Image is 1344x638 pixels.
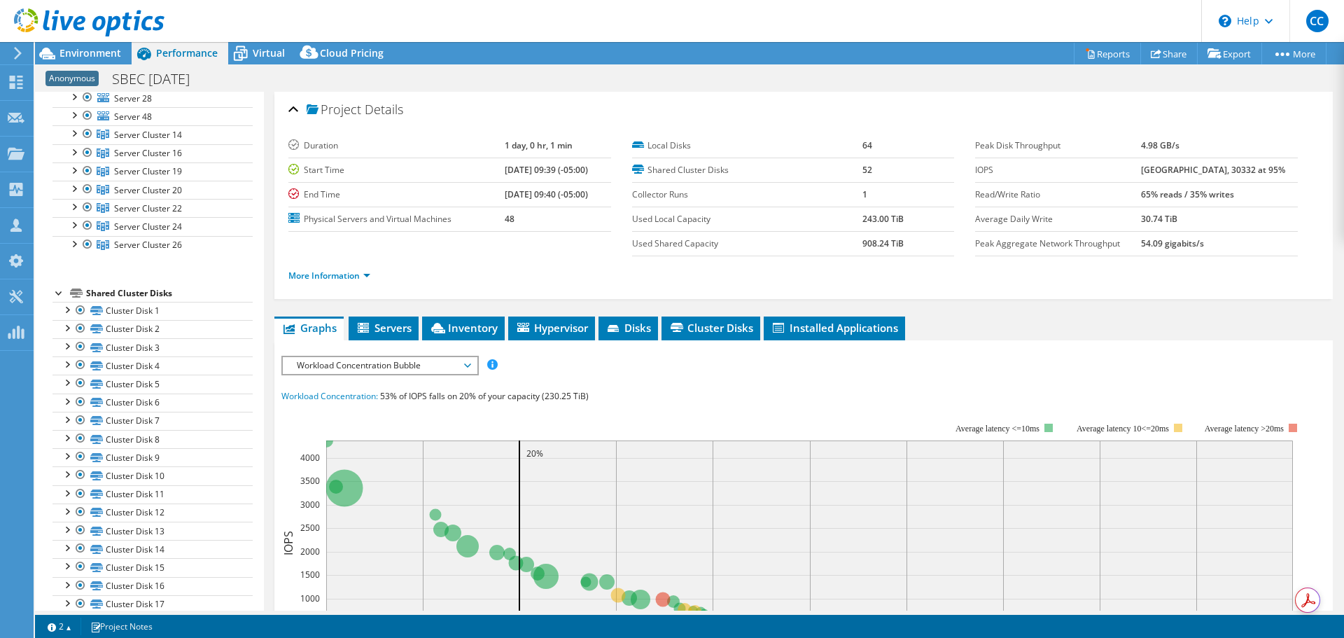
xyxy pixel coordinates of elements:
[52,430,253,448] a: Cluster Disk 8
[52,558,253,576] a: Cluster Disk 15
[505,188,588,200] b: [DATE] 09:40 (-05:00)
[52,162,253,181] a: Server Cluster 19
[52,394,253,412] a: Cluster Disk 6
[281,531,296,555] text: IOPS
[38,618,81,635] a: 2
[52,338,253,356] a: Cluster Disk 3
[288,163,505,177] label: Start Time
[632,212,862,226] label: Used Local Capacity
[86,285,253,302] div: Shared Cluster Disks
[862,188,867,200] b: 1
[52,375,253,393] a: Cluster Disk 5
[52,89,253,107] a: Server 28
[771,321,898,335] span: Installed Applications
[52,595,253,613] a: Cluster Disk 17
[114,111,152,123] span: Server 48
[975,237,1140,251] label: Peak Aggregate Network Throughput
[300,475,320,487] text: 3500
[429,321,498,335] span: Inventory
[52,107,253,125] a: Server 48
[288,188,505,202] label: End Time
[632,139,862,153] label: Local Disks
[300,452,320,464] text: 4000
[114,165,182,177] span: Server Cluster 19
[1074,43,1141,64] a: Reports
[380,390,589,402] span: 53% of IOPS falls on 20% of your capacity (230.25 TiB)
[52,356,253,375] a: Cluster Disk 4
[365,101,403,118] span: Details
[862,237,904,249] b: 908.24 TiB
[290,357,470,374] span: Workload Concentration Bubble
[52,522,253,540] a: Cluster Disk 13
[281,390,378,402] span: Workload Concentration:
[52,236,253,254] a: Server Cluster 26
[975,212,1140,226] label: Average Daily Write
[1261,43,1326,64] a: More
[52,577,253,595] a: Cluster Disk 16
[288,139,505,153] label: Duration
[52,466,253,485] a: Cluster Disk 10
[1205,424,1284,434] text: Average latency >20ms
[300,522,320,534] text: 2500
[114,184,182,196] span: Server Cluster 20
[300,592,320,604] text: 1000
[1141,164,1285,176] b: [GEOGRAPHIC_DATA], 30332 at 95%
[281,321,337,335] span: Graphs
[862,213,904,225] b: 243.00 TiB
[45,71,99,86] span: Anonymous
[52,540,253,558] a: Cluster Disk 14
[106,71,211,87] h1: SBEC [DATE]
[320,46,384,60] span: Cloud Pricing
[1141,188,1234,200] b: 65% reads / 35% writes
[52,485,253,504] a: Cluster Disk 11
[52,125,253,144] a: Server Cluster 14
[52,181,253,199] a: Server Cluster 20
[1140,43,1198,64] a: Share
[300,499,320,511] text: 3000
[975,163,1140,177] label: IOPS
[862,164,872,176] b: 52
[356,321,412,335] span: Servers
[114,202,182,214] span: Server Cluster 22
[1197,43,1262,64] a: Export
[52,144,253,162] a: Server Cluster 16
[300,569,320,581] text: 1500
[1219,15,1231,27] svg: \n
[114,221,182,233] span: Server Cluster 24
[114,147,182,159] span: Server Cluster 16
[114,239,182,251] span: Server Cluster 26
[52,199,253,217] a: Server Cluster 22
[307,103,361,117] span: Project
[605,321,651,335] span: Disks
[52,320,253,338] a: Cluster Disk 2
[52,504,253,522] a: Cluster Disk 12
[52,412,253,430] a: Cluster Disk 7
[52,217,253,235] a: Server Cluster 24
[288,212,505,226] label: Physical Servers and Virtual Machines
[526,448,543,459] text: 20%
[52,448,253,466] a: Cluster Disk 9
[505,213,514,225] b: 48
[114,129,182,141] span: Server Cluster 14
[515,321,588,335] span: Hypervisor
[862,139,872,151] b: 64
[114,92,152,104] span: Server 28
[668,321,753,335] span: Cluster Disks
[505,139,573,151] b: 1 day, 0 hr, 1 min
[505,164,588,176] b: [DATE] 09:39 (-05:00)
[632,188,862,202] label: Collector Runs
[300,546,320,557] text: 2000
[975,188,1140,202] label: Read/Write Ratio
[955,424,1039,434] tspan: Average latency <=10ms
[1306,10,1329,32] span: CC
[1077,424,1169,434] tspan: Average latency 10<=20ms
[253,46,285,60] span: Virtual
[156,46,218,60] span: Performance
[1141,237,1204,249] b: 54.09 gigabits/s
[288,270,370,282] a: More Information
[80,618,162,635] a: Project Notes
[632,237,862,251] label: Used Shared Capacity
[1141,139,1179,151] b: 4.98 GB/s
[975,139,1140,153] label: Peak Disk Throughput
[1141,213,1177,225] b: 30.74 TiB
